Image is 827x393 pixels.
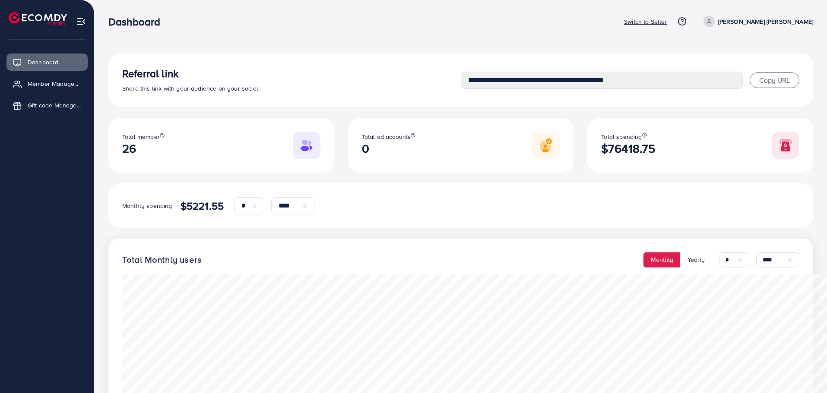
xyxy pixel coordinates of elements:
[624,16,667,27] p: Switch to Seller
[293,132,320,159] img: Responsive image
[772,132,799,159] img: Responsive image
[6,53,88,71] a: Dashboard
[700,16,813,27] a: [PERSON_NAME] [PERSON_NAME]
[718,16,813,27] p: [PERSON_NAME] [PERSON_NAME]
[680,252,712,267] button: Yearly
[122,67,461,80] h3: Referral link
[759,75,790,85] span: Copy URL
[122,255,202,265] h4: Total Monthly users
[28,79,81,88] span: Member Management
[122,84,260,93] span: Share this link with your audience on your social.
[601,132,642,141] span: Total spending
[532,132,560,159] img: Responsive image
[28,101,81,110] span: Gift code Management
[750,72,799,88] button: Copy URL
[181,200,224,212] h4: $5221.55
[6,97,88,114] a: Gift code Management
[6,75,88,92] a: Member Management
[76,16,86,26] img: menu
[362,141,416,156] h2: 0
[122,201,174,211] p: Monthly spending:
[362,132,411,141] span: Total ad accounts
[122,141,165,156] h2: 26
[108,16,167,28] h3: Dashboard
[643,252,681,267] button: Monthly
[122,132,160,141] span: Total member
[601,141,655,156] h2: $76418.75
[28,58,58,66] span: Dashboard
[9,12,67,25] img: logo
